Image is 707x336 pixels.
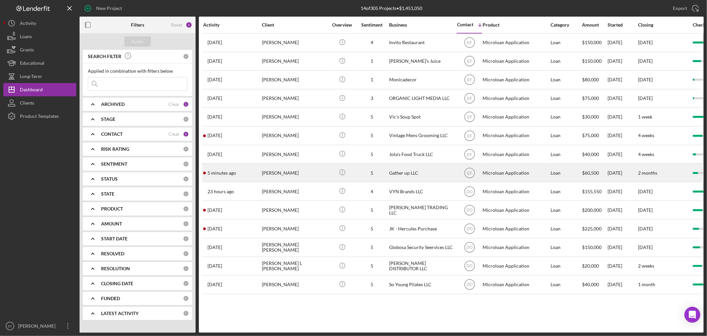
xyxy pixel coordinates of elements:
time: [DATE] [638,40,653,45]
div: Activity [203,22,261,28]
b: SENTIMENT [101,161,127,167]
div: Microloan Application [483,183,549,200]
div: $40,000 [582,276,607,294]
div: Applied in combination with filters below [88,68,187,74]
div: Apply [132,37,144,46]
div: 5 [355,152,388,157]
time: [DATE] [638,207,653,213]
div: [DATE] [608,34,637,51]
b: Filters [131,22,144,28]
text: EF [467,152,472,157]
div: [PERSON_NAME] L [PERSON_NAME] [262,257,328,275]
div: Educational [20,56,44,71]
div: ORGANIC LIGHT MEDIA LLC [389,90,455,107]
div: 5 [355,114,388,120]
a: Grants [3,43,76,56]
time: 2025-05-15 23:01 [207,58,222,64]
div: Loan [551,276,581,294]
div: [PERSON_NAME] [262,164,328,182]
text: DO [467,283,473,287]
time: 2025-08-16 15:09 [207,170,236,176]
time: 2025-04-04 15:02 [207,77,222,82]
div: [DATE] [608,164,637,182]
div: Sentiment [355,22,388,28]
div: [PERSON_NAME] [262,145,328,163]
text: EF [467,78,472,82]
div: 5 [355,245,388,250]
text: EF [467,96,472,101]
time: [DATE] [638,226,653,231]
div: Loan [551,183,581,200]
div: [DATE] [608,145,637,163]
div: Microloan Application [483,127,549,144]
a: Educational [3,56,76,70]
time: 2025-07-01 22:25 [207,208,222,213]
time: 2025-06-20 09:24 [207,245,222,250]
div: [PERSON_NAME] [PERSON_NAME] [262,239,328,256]
div: Microloan Application [483,90,549,107]
div: Loan [551,90,581,107]
time: [DATE] [638,189,653,194]
div: $225,000 [582,220,607,237]
text: EF [467,41,472,45]
div: Business [389,22,455,28]
b: RISK RATING [101,146,129,152]
div: 0 [183,53,189,59]
div: Clients [20,96,34,111]
div: [PERSON_NAME] DISTRIBUTOR LLC [389,257,455,275]
div: $150,000 [582,52,607,70]
div: [PERSON_NAME] [262,34,328,51]
div: $30,000 [582,108,607,126]
div: Microloan Application [483,145,549,163]
time: [DATE] [638,58,653,64]
div: Microloan Application [483,108,549,126]
div: $75,000 [582,90,607,107]
a: Product Templates [3,110,76,123]
text: DO [467,227,473,231]
time: 2025-08-05 18:08 [207,282,222,287]
div: Client [262,22,328,28]
div: [PERSON_NAME] [17,319,60,334]
div: $150,000 [582,34,607,51]
text: EF [467,171,472,175]
div: [PERSON_NAME] [262,276,328,294]
div: Jota's Food Truck LLC [389,145,455,163]
div: 0 [183,116,189,122]
div: Loan [551,108,581,126]
div: Microloan Application [483,220,549,237]
b: STAGE [101,117,115,122]
text: EF [467,59,472,64]
div: 5 [355,282,388,287]
time: 2025-06-19 14:26 [207,226,222,231]
div: $75,000 [582,127,607,144]
div: [PERSON_NAME] TRADING LLC [389,201,455,219]
div: [DATE] [608,257,637,275]
div: VYN Brands LLC [389,183,455,200]
div: Category [551,22,581,28]
time: 2 weeks [638,263,654,269]
div: $200,000 [582,201,607,219]
div: Microloan Application [483,71,549,89]
div: Dashboard [20,83,43,98]
div: Loan [551,257,581,275]
button: Dashboard [3,83,76,96]
div: Reset [171,22,182,28]
text: DO [467,264,473,269]
div: 3 [355,96,388,101]
b: CLOSING DATE [101,281,133,286]
time: 2025-08-01 18:05 [207,152,222,157]
div: Loan [551,201,581,219]
a: Long-Term [3,70,76,83]
div: [PERSON_NAME] [262,90,328,107]
div: Grants [20,43,34,58]
b: RESOLUTION [101,266,130,271]
div: Loan [551,220,581,237]
a: Clients [3,96,76,110]
button: New Project [80,2,129,15]
div: 0 [183,236,189,242]
div: $20,000 [582,257,607,275]
b: SEARCH FILTER [88,54,121,59]
button: Activity [3,17,76,30]
div: [PERSON_NAME] [262,201,328,219]
div: [DATE] [608,201,637,219]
